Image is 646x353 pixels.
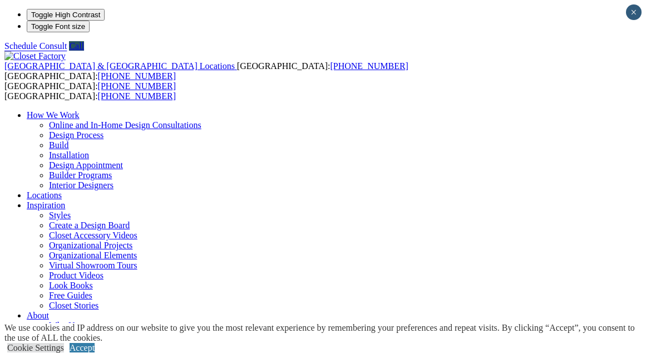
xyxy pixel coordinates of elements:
[4,61,408,81] span: [GEOGRAPHIC_DATA]: [GEOGRAPHIC_DATA]:
[4,51,66,61] img: Closet Factory
[49,120,201,130] a: Online and In-Home Design Consultations
[70,343,95,352] a: Accept
[69,41,84,51] a: Call
[98,91,176,101] a: [PHONE_NUMBER]
[49,210,71,220] a: Styles
[49,271,103,280] a: Product Videos
[49,150,89,160] a: Installation
[7,343,64,352] a: Cookie Settings
[49,180,114,190] a: Interior Designers
[49,130,103,140] a: Design Process
[49,291,92,300] a: Free Guides
[49,241,132,250] a: Organizational Projects
[31,11,100,19] span: Toggle High Contrast
[4,323,646,343] div: We use cookies and IP address on our website to give you the most relevant experience by remember...
[98,71,176,81] a: [PHONE_NUMBER]
[4,61,235,71] span: [GEOGRAPHIC_DATA] & [GEOGRAPHIC_DATA] Locations
[27,200,65,210] a: Inspiration
[27,110,80,120] a: How We Work
[626,4,642,20] button: Close
[49,281,93,290] a: Look Books
[98,81,176,91] a: [PHONE_NUMBER]
[49,251,137,260] a: Organizational Elements
[49,220,130,230] a: Create a Design Board
[27,9,105,21] button: Toggle High Contrast
[49,231,137,240] a: Closet Accessory Videos
[49,261,137,270] a: Virtual Showroom Tours
[49,170,112,180] a: Builder Programs
[4,41,67,51] a: Schedule Consult
[330,61,408,71] a: [PHONE_NUMBER]
[4,61,237,71] a: [GEOGRAPHIC_DATA] & [GEOGRAPHIC_DATA] Locations
[27,190,62,200] a: Locations
[49,140,69,150] a: Build
[27,21,90,32] button: Toggle Font size
[49,301,98,310] a: Closet Stories
[27,311,49,320] a: About
[49,321,78,330] a: Why Us
[31,22,85,31] span: Toggle Font size
[49,160,123,170] a: Design Appointment
[4,81,176,101] span: [GEOGRAPHIC_DATA]: [GEOGRAPHIC_DATA]:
